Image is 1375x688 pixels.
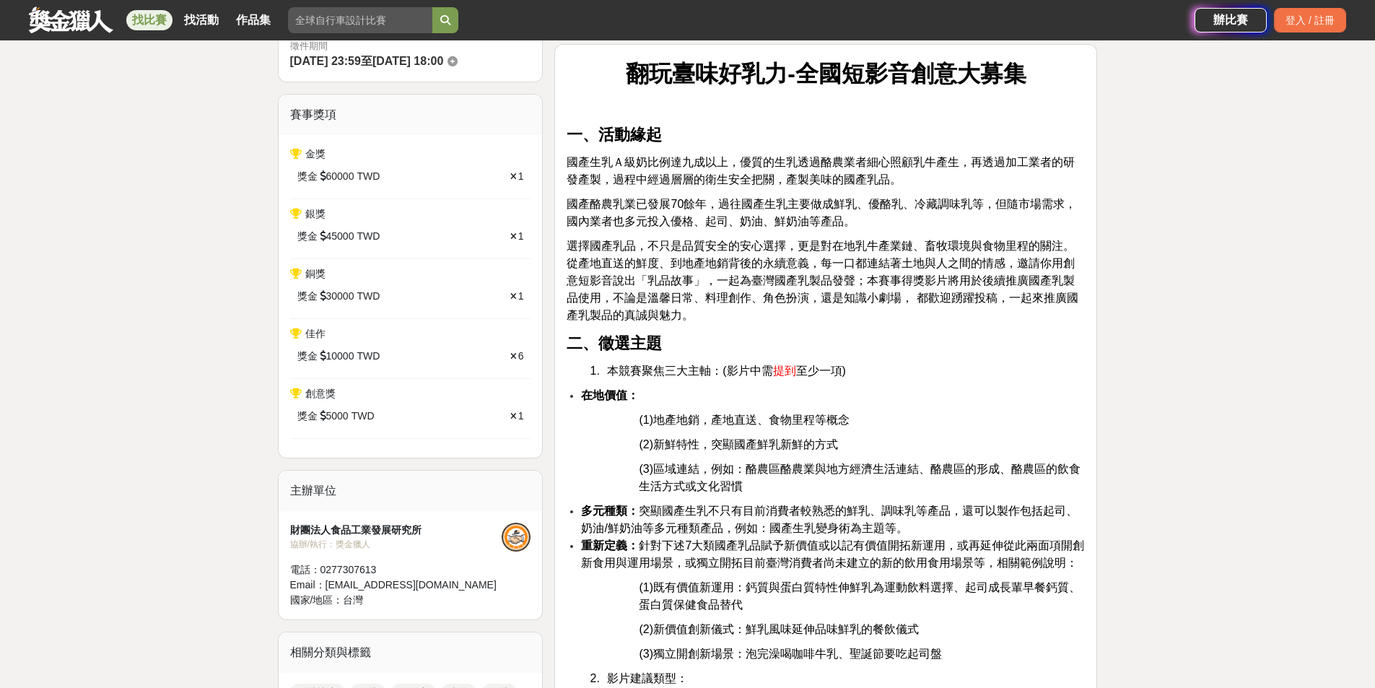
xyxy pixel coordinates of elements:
[639,623,919,635] span: (2)新價值創新儀式：鮮乳風味延伸品味鮮乳的餐飲儀式
[796,365,846,377] span: 至少一項)
[590,365,599,377] span: 1.
[567,156,1075,186] span: 國產生乳Ａ級奶比例達九成以上，優質的生乳透過酪農業者細心照顧乳牛產生，再透過加工業者的研發產製，過程中經過層層的衛生安全把關，產製美味的國產乳品。
[639,463,1081,492] span: (3)區域連結，例如：酪農區酪農業與地方經濟生活連結、酪農區的形成、酪農區的飲食生活方式或文化習慣
[297,409,318,424] span: 獎金
[178,10,224,30] a: 找活動
[567,240,1078,321] span: 選擇國產乳品，不只是品質安全的安心選擇，更是對在地乳牛產業鏈、畜牧環境與食物里程的關注。從產地直送的鮮度、到地產地銷背後的永續意義，每一口都連結著土地與人之間的情感，邀請你用創意短影音說出「乳品...
[290,578,502,593] div: Email： [EMAIL_ADDRESS][DOMAIN_NAME]
[326,409,349,424] span: 5000
[607,672,688,684] span: 影片建議類型：
[279,471,543,511] div: 主辦單位
[607,365,772,377] span: 本競賽聚焦三大主軸：(影片中需
[288,7,432,33] input: 全球自行車設計比賽
[639,581,1081,611] span: (1)既有價值新運用：鈣質與蛋白質特性伸鮮乳為運動飲料選擇、起司成長輩早餐鈣質、蛋白質保健食品替代
[326,229,354,244] span: 45000
[581,539,639,552] strong: 重新定義：
[1195,8,1267,32] a: 辦比賽
[581,505,639,517] strong: 多元種類：
[639,438,838,450] span: (2)新鮮特性，突顯國產鮮乳新鮮的方式
[290,538,502,551] div: 協辦/執行： 獎金獵人
[639,648,942,660] span: (3)獨立開創新場景：泡完澡喝咖啡牛乳、聖誕節要吃起司盤
[361,55,372,67] span: 至
[126,10,173,30] a: 找比賽
[518,350,524,362] span: 6
[518,290,524,302] span: 1
[773,365,796,377] span: 提到
[290,55,361,67] span: [DATE] 23:59
[372,55,443,67] span: [DATE] 18:00
[567,126,662,144] strong: 一、活動緣起
[590,672,599,684] span: 2.
[279,95,543,135] div: 賽事獎項
[518,230,524,242] span: 1
[581,389,639,401] strong: 在地價值：
[297,289,318,304] span: 獎金
[326,289,354,304] span: 30000
[567,198,1076,227] span: 國產酪農乳業已發展70餘年，過往國產生乳主要做成鮮乳、優酪乳、冷藏調味乳等，但隨市場需求，國內業者也多元投入優格、起司、奶油、鮮奶油等產品。
[297,169,318,184] span: 獎金
[305,208,326,219] span: 銀獎
[290,562,502,578] div: 電話： 0277307613
[518,410,524,422] span: 1
[290,40,328,51] span: 徵件期間
[305,268,326,279] span: 銅獎
[581,505,1078,534] span: 突顯國產生乳不只有目前消費者較熟悉的鮮乳、調味乳等產品，還可以製作包括起司、奶油/鮮奶油等多元種類產品，例如：國產生乳變身術為主題等。
[518,170,524,182] span: 1
[230,10,276,30] a: 作品集
[290,594,344,606] span: 國家/地區：
[297,229,318,244] span: 獎金
[326,349,354,364] span: 10000
[326,169,354,184] span: 60000
[639,414,850,426] span: (1)地產地銷，產地直送、食物里程等概念
[357,229,380,244] span: TWD
[279,632,543,673] div: 相關分類與標籤
[352,409,375,424] span: TWD
[305,328,326,339] span: 佳作
[290,523,502,538] div: 財團法人食品工業發展研究所
[357,349,380,364] span: TWD
[343,594,363,606] span: 台灣
[297,349,318,364] span: 獎金
[1274,8,1346,32] div: 登入 / 註冊
[305,148,326,160] span: 金獎
[626,61,1026,87] strong: 翻玩臺味好乳力-全國短影音創意大募集
[581,539,1084,569] span: 針對下述7大類國產乳品賦予新價值或以記有價值開拓新運用，或再延伸從此兩面項開創新食用與運用場景，或獨立開拓目前臺灣消費者尚未建立的新的飲用食用場景等，相關範例說明：
[567,334,662,352] strong: 二、徵選主題
[357,169,380,184] span: TWD
[305,388,336,399] span: 創意獎
[357,289,380,304] span: TWD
